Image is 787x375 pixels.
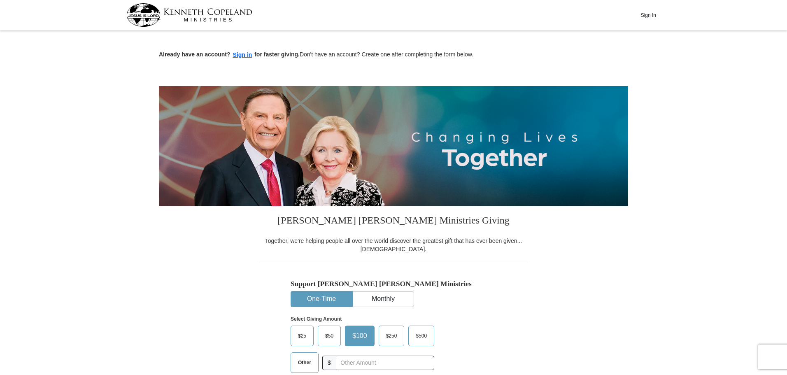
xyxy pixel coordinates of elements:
[126,3,252,27] img: kcm-header-logo.svg
[260,206,527,237] h3: [PERSON_NAME] [PERSON_NAME] Ministries Giving
[159,50,628,60] p: Don't have an account? Create one after completing the form below.
[322,356,336,370] span: $
[348,330,371,342] span: $100
[159,51,300,58] strong: Already have an account? for faster giving.
[336,356,434,370] input: Other Amount
[636,9,661,21] button: Sign In
[291,280,496,288] h5: Support [PERSON_NAME] [PERSON_NAME] Ministries
[291,291,352,307] button: One-Time
[382,330,401,342] span: $250
[291,316,342,322] strong: Select Giving Amount
[294,330,310,342] span: $25
[412,330,431,342] span: $500
[321,330,338,342] span: $50
[294,356,315,369] span: Other
[231,50,255,60] button: Sign in
[353,291,414,307] button: Monthly
[260,237,527,253] div: Together, we're helping people all over the world discover the greatest gift that has ever been g...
